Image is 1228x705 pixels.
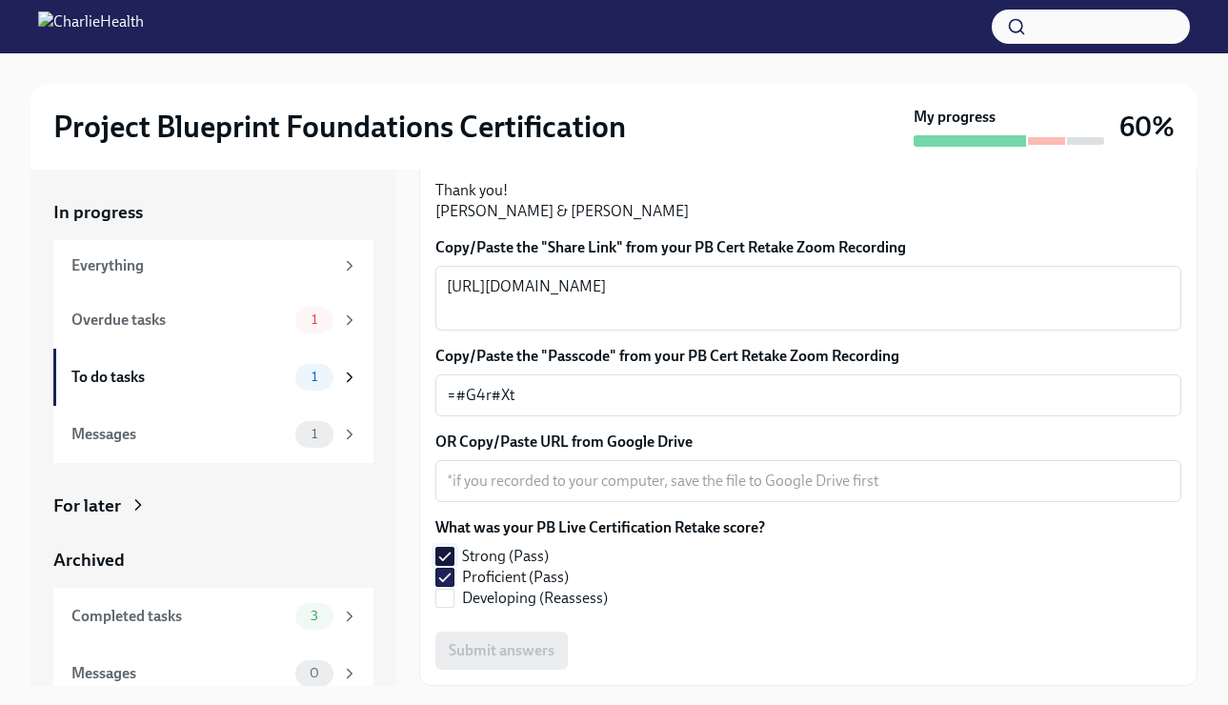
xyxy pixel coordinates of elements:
[447,275,1170,321] textarea: [URL][DOMAIN_NAME]
[300,312,329,327] span: 1
[435,432,1181,453] label: OR Copy/Paste URL from Google Drive
[447,384,1170,407] textarea: =#G4r#Xt
[435,346,1181,367] label: Copy/Paste the "Passcode" from your PB Cert Retake Zoom Recording
[71,424,288,445] div: Messages
[298,666,331,680] span: 0
[71,663,288,684] div: Messages
[53,108,626,146] h2: Project Blueprint Foundations Certification
[300,370,329,384] span: 1
[299,609,330,623] span: 3
[53,493,373,518] a: For later
[71,310,288,331] div: Overdue tasks
[462,588,608,609] span: Developing (Reassess)
[300,427,329,441] span: 1
[53,292,373,349] a: Overdue tasks1
[71,367,288,388] div: To do tasks
[435,517,765,538] label: What was your PB Live Certification Retake score?
[53,406,373,463] a: Messages1
[435,237,1181,258] label: Copy/Paste the "Share Link" from your PB Cert Retake Zoom Recording
[53,493,121,518] div: For later
[53,588,373,645] a: Completed tasks3
[38,11,144,42] img: CharlieHealth
[53,548,373,573] a: Archived
[53,200,373,225] a: In progress
[71,606,288,627] div: Completed tasks
[1119,110,1175,144] h3: 60%
[53,645,373,702] a: Messages0
[53,240,373,292] a: Everything
[71,255,333,276] div: Everything
[462,567,569,588] span: Proficient (Pass)
[53,349,373,406] a: To do tasks1
[462,546,549,567] span: Strong (Pass)
[435,180,1181,222] p: Thank you! [PERSON_NAME] & [PERSON_NAME]
[914,107,996,128] strong: My progress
